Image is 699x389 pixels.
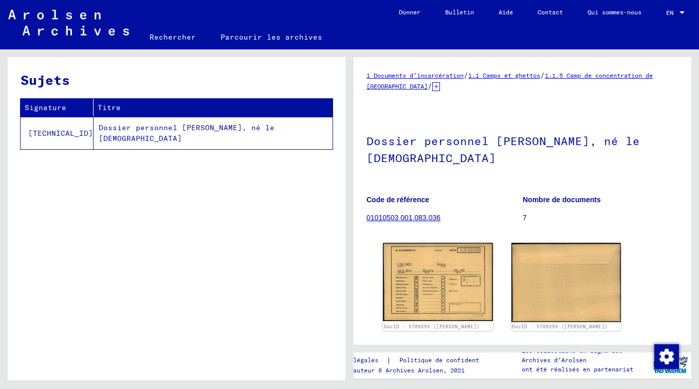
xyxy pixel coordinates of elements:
[523,213,678,223] p: 7
[428,81,432,91] span: /
[321,355,387,366] a: Mentions légales
[651,352,690,378] img: yv_logo.png
[137,25,208,49] a: Rechercher
[366,72,464,79] a: 1 Documents d’incarcération
[94,99,333,117] th: Titre
[21,117,94,149] td: [TECHNICAL_ID]
[383,243,493,321] img: 001.jpg
[366,214,440,222] a: 01010503 001.083.036
[366,196,429,204] b: Code de référence
[21,99,94,117] th: Signature
[391,355,513,366] a: Politique de confidentialité
[523,196,601,204] b: Nombre de documents
[94,117,333,149] td: Dossier personnel [PERSON_NAME], né le [DEMOGRAPHIC_DATA]
[468,72,540,79] a: 1.1 Camps et ghettos
[420,344,626,365] a: Voir les commentaires créés avant janvier 2022
[464,70,468,80] span: /
[387,355,391,366] font: |
[321,366,513,375] p: Droits d’auteur © Archives Arolsen, 2021
[208,25,335,49] a: Parcourir les archives
[511,243,621,323] img: 002.jpg
[654,344,679,369] img: Change consent
[666,9,677,16] span: EN
[540,70,545,80] span: /
[522,365,649,383] p: ont été réalisés en partenariat avec
[384,324,480,329] a: DocID : 5709294 ([PERSON_NAME])
[522,346,649,365] p: Les collections en ligne des Archives d’Arolsen
[8,10,129,36] img: Arolsen_neg.svg
[512,324,608,329] a: DocID : 5709294 ([PERSON_NAME])
[21,70,332,90] h3: Sujets
[366,117,678,180] h1: Dossier personnel [PERSON_NAME], né le [DEMOGRAPHIC_DATA]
